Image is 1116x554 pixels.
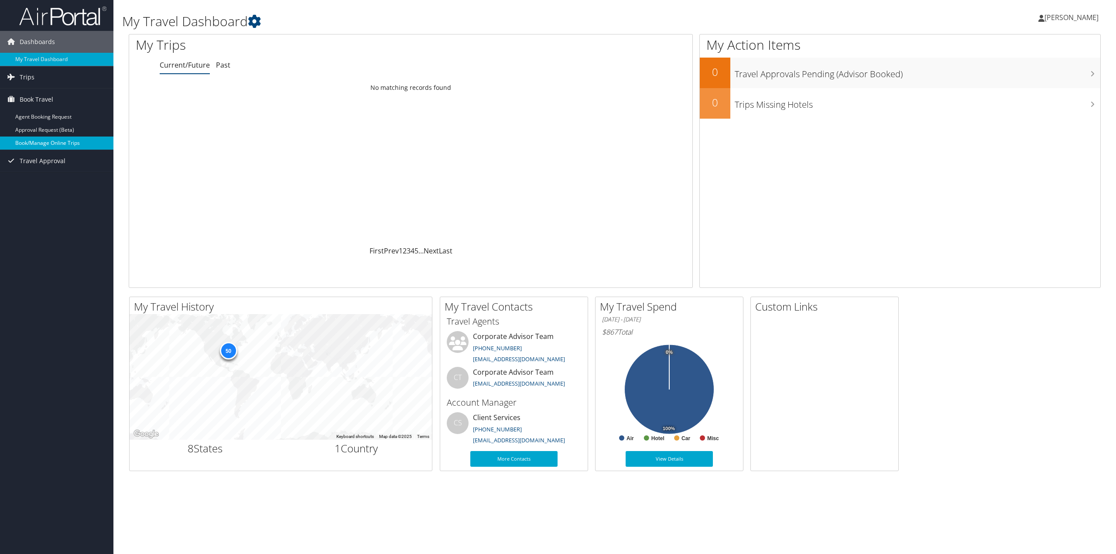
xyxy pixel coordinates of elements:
a: More Contacts [470,451,558,467]
h6: [DATE] - [DATE] [602,315,736,324]
span: 1 [335,441,341,455]
div: 50 [219,342,237,359]
h2: 0 [700,65,730,79]
a: Current/Future [160,60,210,70]
span: $867 [602,327,618,337]
h3: Account Manager [447,397,581,409]
a: 4 [411,246,414,256]
a: Open this area in Google Maps (opens a new window) [132,428,161,440]
a: [PERSON_NAME] [1038,4,1107,31]
span: 8 [188,441,194,455]
h1: My Travel Dashboard [122,12,779,31]
tspan: 100% [663,426,675,431]
text: Misc [707,435,719,441]
li: Corporate Advisor Team [442,331,585,367]
span: Trips [20,66,34,88]
span: Dashboards [20,31,55,53]
a: 1 [399,246,403,256]
a: [PHONE_NUMBER] [473,425,522,433]
a: 0Trips Missing Hotels [700,88,1100,119]
button: Keyboard shortcuts [336,434,374,440]
span: … [418,246,424,256]
h2: Country [288,441,426,456]
a: [PHONE_NUMBER] [473,344,522,352]
text: Hotel [651,435,664,441]
tspan: 0% [666,350,673,355]
a: 5 [414,246,418,256]
a: Past [216,60,230,70]
h3: Travel Approvals Pending (Advisor Booked) [735,64,1100,80]
li: Corporate Advisor Team [442,367,585,395]
div: CT [447,367,469,389]
a: Terms (opens in new tab) [417,434,429,439]
a: Prev [384,246,399,256]
h2: 0 [700,95,730,110]
text: Air [626,435,634,441]
h2: My Travel Spend [600,299,743,314]
a: [EMAIL_ADDRESS][DOMAIN_NAME] [473,380,565,387]
img: Google [132,428,161,440]
h6: Total [602,327,736,337]
span: Travel Approval [20,150,65,172]
h2: States [136,441,274,456]
a: 0Travel Approvals Pending (Advisor Booked) [700,58,1100,88]
h1: My Trips [136,36,451,54]
h3: Travel Agents [447,315,581,328]
text: Car [681,435,690,441]
img: airportal-logo.png [19,6,106,26]
td: No matching records found [129,80,692,96]
a: 3 [407,246,411,256]
h3: Trips Missing Hotels [735,94,1100,111]
a: [EMAIL_ADDRESS][DOMAIN_NAME] [473,355,565,363]
h1: My Action Items [700,36,1100,54]
div: CS [447,412,469,434]
a: Last [439,246,452,256]
a: First [370,246,384,256]
a: Next [424,246,439,256]
h2: My Travel History [134,299,432,314]
a: [EMAIL_ADDRESS][DOMAIN_NAME] [473,436,565,444]
span: [PERSON_NAME] [1044,13,1099,22]
li: Client Services [442,412,585,448]
h2: Custom Links [755,299,898,314]
h2: My Travel Contacts [445,299,588,314]
span: Book Travel [20,89,53,110]
a: 2 [403,246,407,256]
a: View Details [626,451,713,467]
span: Map data ©2025 [379,434,412,439]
